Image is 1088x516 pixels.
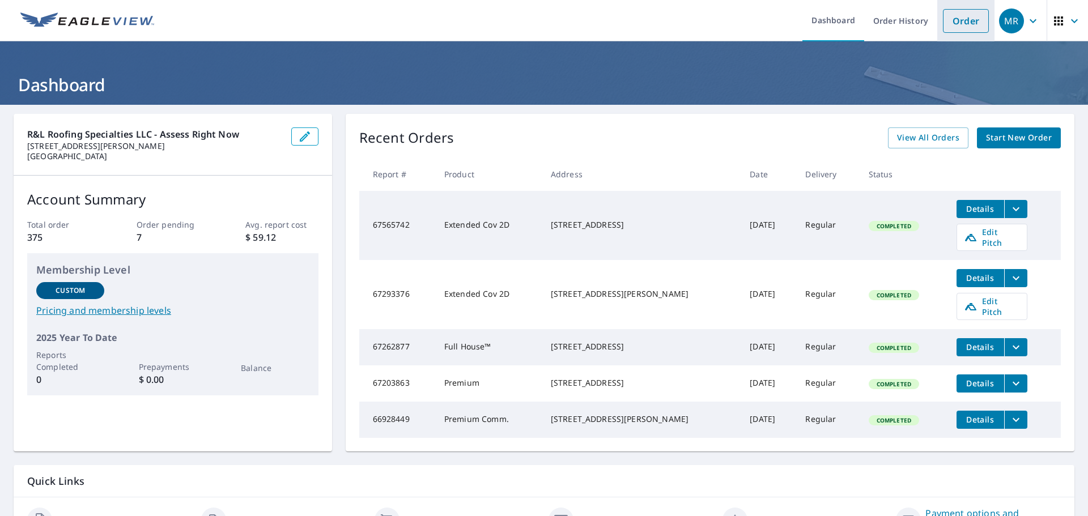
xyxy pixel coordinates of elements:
p: Custom [56,285,85,296]
td: [DATE] [741,402,796,438]
td: 66928449 [359,402,435,438]
td: [DATE] [741,329,796,365]
th: Report # [359,157,435,191]
td: 67203863 [359,365,435,402]
div: [STREET_ADDRESS][PERSON_NAME] [551,288,732,300]
td: Premium [435,365,542,402]
td: [DATE] [741,365,796,402]
td: Full House™ [435,329,542,365]
div: [STREET_ADDRESS] [551,341,732,352]
td: [DATE] [741,260,796,329]
p: $ 0.00 [139,373,207,386]
span: Completed [870,416,918,424]
p: Order pending [137,219,209,231]
span: Completed [870,222,918,230]
td: Premium Comm. [435,402,542,438]
p: [STREET_ADDRESS][PERSON_NAME] [27,141,282,151]
th: Address [542,157,741,191]
p: $ 59.12 [245,231,318,244]
span: Edit Pitch [964,227,1020,248]
span: Completed [870,291,918,299]
a: Order [943,9,989,33]
td: Regular [796,260,859,329]
button: detailsBtn-67203863 [957,374,1004,393]
td: Regular [796,329,859,365]
td: Extended Cov 2D [435,191,542,260]
button: filesDropdownBtn-66928449 [1004,411,1027,429]
p: Reports Completed [36,349,104,373]
a: Pricing and membership levels [36,304,309,317]
div: MR [999,8,1024,33]
td: 67293376 [359,260,435,329]
button: detailsBtn-67293376 [957,269,1004,287]
span: Details [963,203,997,214]
div: [STREET_ADDRESS][PERSON_NAME] [551,413,732,425]
p: R&L Roofing Specialties LLC - Assess Right Now [27,127,282,141]
td: Regular [796,191,859,260]
span: Completed [870,344,918,352]
th: Status [860,157,947,191]
button: detailsBtn-66928449 [957,411,1004,429]
div: [STREET_ADDRESS] [551,377,732,389]
button: detailsBtn-67262877 [957,338,1004,356]
span: Details [963,414,997,425]
td: Regular [796,402,859,438]
button: filesDropdownBtn-67262877 [1004,338,1027,356]
p: Recent Orders [359,127,454,148]
button: filesDropdownBtn-67565742 [1004,200,1027,218]
p: 375 [27,231,100,244]
p: Prepayments [139,361,207,373]
p: Account Summary [27,189,318,210]
td: [DATE] [741,191,796,260]
p: Avg. report cost [245,219,318,231]
div: [STREET_ADDRESS] [551,219,732,231]
p: Total order [27,219,100,231]
img: EV Logo [20,12,154,29]
span: Edit Pitch [964,296,1020,317]
p: 7 [137,231,209,244]
p: Membership Level [36,262,309,278]
p: 2025 Year To Date [36,331,309,344]
span: Start New Order [986,131,1052,145]
p: Balance [241,362,309,374]
p: [GEOGRAPHIC_DATA] [27,151,282,161]
button: detailsBtn-67565742 [957,200,1004,218]
a: Start New Order [977,127,1061,148]
button: filesDropdownBtn-67293376 [1004,269,1027,287]
a: Edit Pitch [957,224,1027,251]
p: 0 [36,373,104,386]
td: 67262877 [359,329,435,365]
th: Product [435,157,542,191]
td: Extended Cov 2D [435,260,542,329]
p: Quick Links [27,474,1061,488]
th: Delivery [796,157,859,191]
td: Regular [796,365,859,402]
button: filesDropdownBtn-67203863 [1004,374,1027,393]
td: 67565742 [359,191,435,260]
a: Edit Pitch [957,293,1027,320]
span: Details [963,342,997,352]
h1: Dashboard [14,73,1074,96]
span: Details [963,272,997,283]
span: Details [963,378,997,389]
th: Date [741,157,796,191]
a: View All Orders [888,127,968,148]
span: View All Orders [897,131,959,145]
span: Completed [870,380,918,388]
